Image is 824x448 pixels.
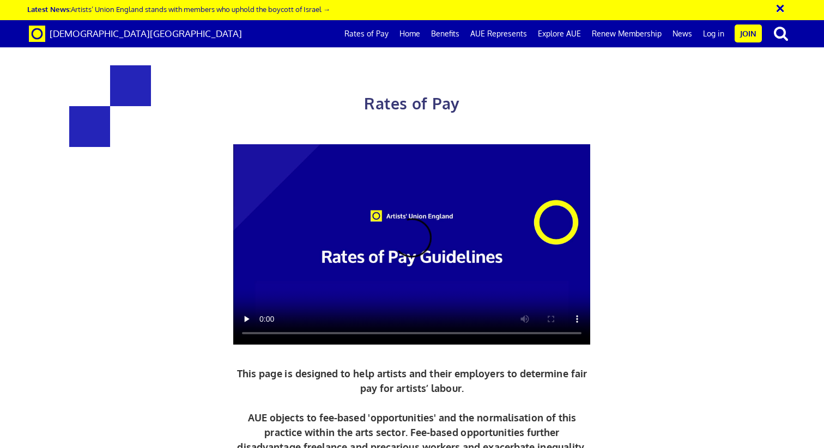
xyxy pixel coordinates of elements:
a: Rates of Pay [339,20,394,47]
a: Explore AUE [532,20,586,47]
button: search [764,22,798,45]
a: Latest News:Artists’ Union England stands with members who uphold the boycott of Israel → [27,4,330,14]
a: News [667,20,698,47]
a: Benefits [426,20,465,47]
strong: Latest News: [27,4,71,14]
a: Join [735,24,762,42]
a: AUE Represents [465,20,532,47]
a: Renew Membership [586,20,667,47]
span: [DEMOGRAPHIC_DATA][GEOGRAPHIC_DATA] [50,28,242,39]
a: Log in [698,20,730,47]
a: Brand [DEMOGRAPHIC_DATA][GEOGRAPHIC_DATA] [21,20,250,47]
span: Rates of Pay [364,94,459,113]
a: Home [394,20,426,47]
